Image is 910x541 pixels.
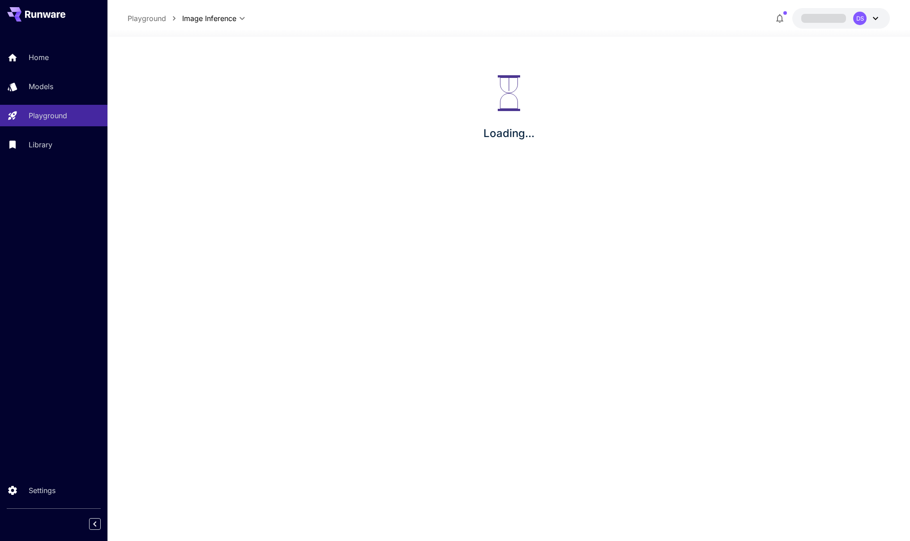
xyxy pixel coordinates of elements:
p: Models [29,81,53,92]
p: Home [29,52,49,63]
p: Playground [29,110,67,121]
div: DS [853,12,867,25]
button: DS [792,8,890,29]
span: Image Inference [182,13,236,24]
button: Collapse sidebar [89,518,101,530]
div: Collapse sidebar [96,516,107,532]
nav: breadcrumb [128,13,182,24]
p: Settings [29,485,56,496]
p: Loading... [483,125,534,142]
p: Library [29,139,52,150]
a: Playground [128,13,166,24]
